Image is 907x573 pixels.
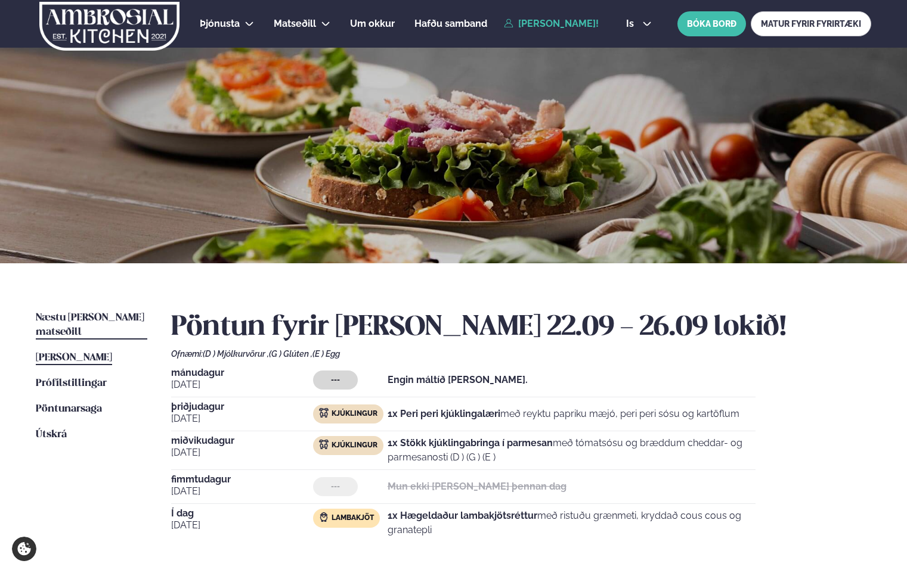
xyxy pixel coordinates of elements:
[200,18,240,29] span: Þjónusta
[332,409,377,419] span: Kjúklingur
[388,407,739,421] p: með reyktu papriku mæjó, peri peri sósu og kartöflum
[203,349,269,359] span: (D ) Mjólkurvörur ,
[388,510,537,521] strong: 1x Hægeldaður lambakjötsréttur
[36,353,112,363] span: [PERSON_NAME]
[319,408,329,418] img: chicken.svg
[36,402,102,416] a: Pöntunarsaga
[319,440,329,449] img: chicken.svg
[171,436,313,446] span: miðvikudagur
[171,368,313,378] span: mánudagur
[350,17,395,31] a: Um okkur
[36,378,107,388] span: Prófílstillingar
[504,18,599,29] a: [PERSON_NAME]!
[350,18,395,29] span: Um okkur
[171,518,313,532] span: [DATE]
[171,412,313,426] span: [DATE]
[332,513,374,523] span: Lambakjöt
[12,537,36,561] a: Cookie settings
[36,428,67,442] a: Útskrá
[36,404,102,414] span: Pöntunarsaga
[274,17,316,31] a: Matseðill
[171,446,313,460] span: [DATE]
[171,475,313,484] span: fimmtudagur
[171,484,313,499] span: [DATE]
[171,349,871,359] div: Ofnæmi:
[171,509,313,518] span: Í dag
[388,509,756,537] p: með ristuðu grænmeti, kryddað cous cous og granatepli
[332,441,377,450] span: Kjúklingur
[388,436,756,465] p: með tómatsósu og bræddum cheddar- og parmesanosti (D ) (G ) (E )
[269,349,312,359] span: (G ) Glúten ,
[171,378,313,392] span: [DATE]
[617,19,661,29] button: is
[36,311,147,340] a: Næstu [PERSON_NAME] matseðill
[331,375,340,385] span: ---
[331,482,340,491] span: ---
[414,17,487,31] a: Hafðu samband
[36,313,144,337] span: Næstu [PERSON_NAME] matseðill
[388,437,553,449] strong: 1x Stökk kjúklingabringa í parmesan
[312,349,340,359] span: (E ) Egg
[414,18,487,29] span: Hafðu samband
[200,17,240,31] a: Þjónusta
[36,376,107,391] a: Prófílstillingar
[388,374,528,385] strong: Engin máltíð [PERSON_NAME].
[171,311,871,344] h2: Pöntun fyrir [PERSON_NAME] 22.09 - 26.09 lokið!
[751,11,871,36] a: MATUR FYRIR FYRIRTÆKI
[36,429,67,440] span: Útskrá
[319,512,329,522] img: Lamb.svg
[274,18,316,29] span: Matseðill
[171,402,313,412] span: þriðjudagur
[626,19,637,29] span: is
[388,481,567,492] strong: Mun ekki [PERSON_NAME] þennan dag
[677,11,746,36] button: BÓKA BORÐ
[38,2,181,51] img: logo
[36,351,112,365] a: [PERSON_NAME]
[388,408,500,419] strong: 1x Peri peri kjúklingalæri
